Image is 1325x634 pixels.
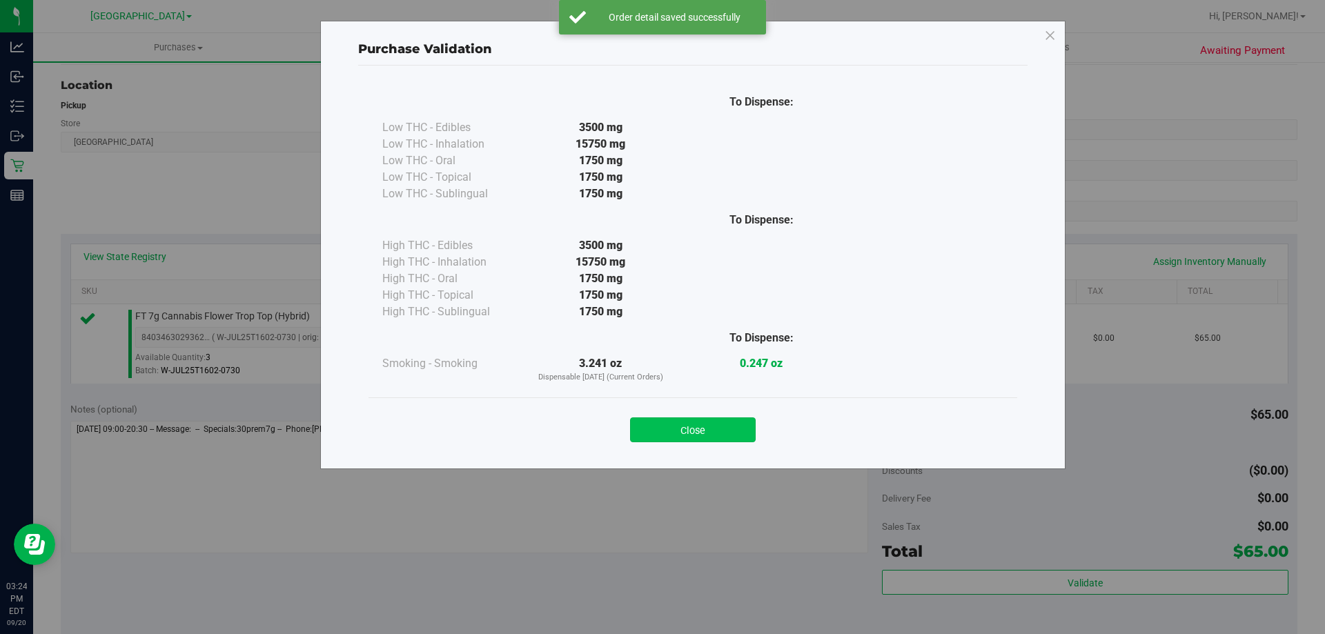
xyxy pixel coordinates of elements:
[520,304,681,320] div: 1750 mg
[382,287,520,304] div: High THC - Topical
[593,10,756,24] div: Order detail saved successfully
[681,94,842,110] div: To Dispense:
[520,287,681,304] div: 1750 mg
[630,417,756,442] button: Close
[520,372,681,384] p: Dispensable [DATE] (Current Orders)
[14,524,55,565] iframe: Resource center
[740,357,783,370] strong: 0.247 oz
[382,119,520,136] div: Low THC - Edibles
[520,186,681,202] div: 1750 mg
[520,254,681,270] div: 15750 mg
[358,41,492,57] span: Purchase Validation
[520,237,681,254] div: 3500 mg
[520,270,681,287] div: 1750 mg
[382,355,520,372] div: Smoking - Smoking
[382,304,520,320] div: High THC - Sublingual
[382,136,520,152] div: Low THC - Inhalation
[382,169,520,186] div: Low THC - Topical
[382,254,520,270] div: High THC - Inhalation
[681,330,842,346] div: To Dispense:
[520,136,681,152] div: 15750 mg
[382,270,520,287] div: High THC - Oral
[382,152,520,169] div: Low THC - Oral
[520,355,681,384] div: 3.241 oz
[520,119,681,136] div: 3500 mg
[382,186,520,202] div: Low THC - Sublingual
[520,152,681,169] div: 1750 mg
[382,237,520,254] div: High THC - Edibles
[681,212,842,228] div: To Dispense:
[520,169,681,186] div: 1750 mg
